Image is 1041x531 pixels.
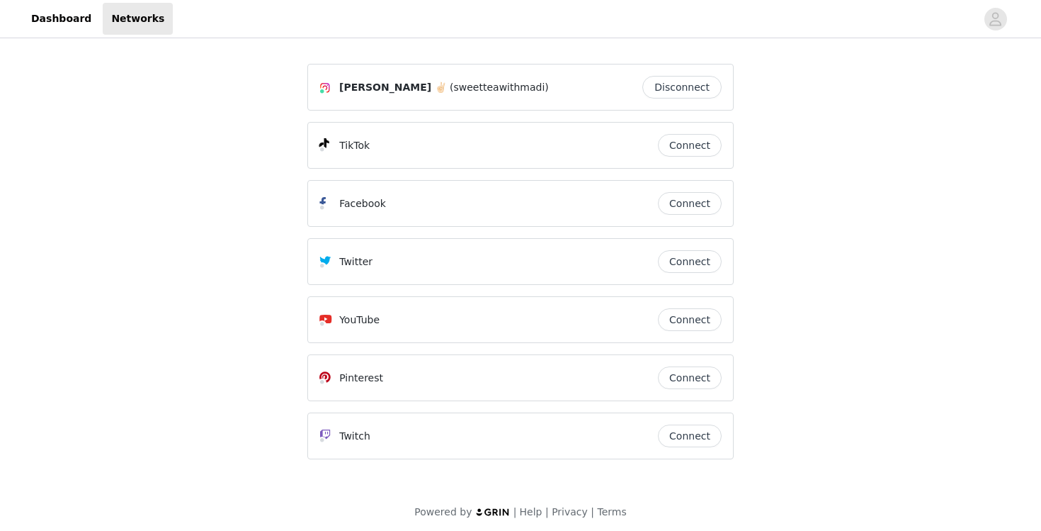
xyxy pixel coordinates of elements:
span: | [513,506,517,518]
p: Pinterest [339,371,383,386]
a: Terms [597,506,626,518]
span: | [545,506,549,518]
button: Connect [658,192,722,215]
button: Disconnect [642,76,722,99]
button: Connect [658,367,722,389]
p: TikTok [339,138,370,153]
button: Connect [658,134,722,157]
div: avatar [989,8,1002,30]
a: Help [520,506,542,518]
button: Connect [658,308,722,331]
p: YouTube [339,313,380,328]
a: Privacy [552,506,588,518]
span: Powered by [414,506,472,518]
a: Dashboard [23,3,100,35]
p: Facebook [339,196,386,211]
span: | [591,506,594,518]
button: Connect [658,425,722,447]
span: (sweetteawithmadi) [450,80,549,95]
button: Connect [658,250,722,273]
span: [PERSON_NAME] ✌🏻 [339,80,447,95]
img: Instagram Icon [319,82,331,94]
img: logo [475,508,511,517]
p: Twitter [339,255,372,269]
a: Networks [103,3,173,35]
p: Twitch [339,429,370,444]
